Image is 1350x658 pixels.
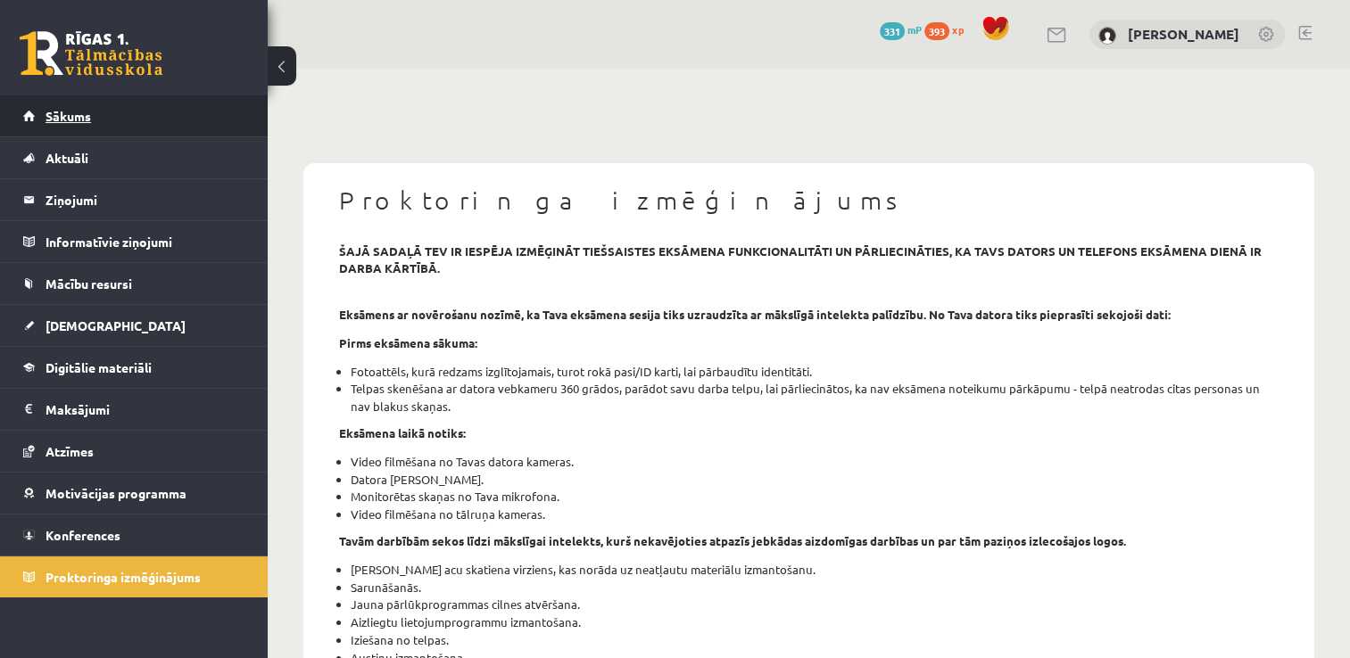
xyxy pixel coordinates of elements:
[23,95,245,136] a: Sākums
[339,185,1279,216] h1: Proktoringa izmēģinājums
[23,389,245,430] a: Maksājumi
[880,22,922,37] a: 331 mP
[907,22,922,37] span: mP
[351,363,1279,381] li: Fotoattēls, kurā redzams izglītojamais, turot rokā pasi/ID karti, lai pārbaudītu identitāti.
[924,22,973,37] a: 393 xp
[23,431,245,472] a: Atzīmes
[23,137,245,178] a: Aktuāli
[351,488,1279,506] li: Monitorētas skaņas no Tava mikrofona.
[351,506,1279,523] li: Video filmēšana no tālruņa kameras.
[351,471,1279,489] li: Datora [PERSON_NAME].
[46,359,152,375] span: Digitālie materiāli
[952,22,964,37] span: xp
[46,527,120,543] span: Konferences
[46,150,88,166] span: Aktuāli
[46,179,245,220] legend: Ziņojumi
[351,561,1279,579] li: [PERSON_NAME] acu skatiena virziens, kas norāda uz neatļautu materiālu izmantošanu.
[23,221,245,262] a: Informatīvie ziņojumi
[46,569,201,585] span: Proktoringa izmēģinājums
[23,347,245,388] a: Digitālie materiāli
[351,579,1279,596] li: Sarunāšanās.
[339,425,466,440] strong: Eksāmena laikā notiks:
[46,485,186,501] span: Motivācijas programma
[924,22,949,40] span: 393
[23,263,245,304] a: Mācību resursi
[23,514,245,555] a: Konferences
[339,307,1171,322] strong: Eksāmens ar novērošanu nozīmē, ka Tava eksāmena sesija tiks uzraudzīta ar mākslīgā intelekta palī...
[351,380,1279,415] li: Telpas skenēšana ar datora vebkameru 360 grādos, parādot savu darba telpu, lai pārliecinātos, ka ...
[23,179,245,220] a: Ziņojumi
[339,243,1262,276] strong: šajā sadaļā tev ir iespēja izmēģināt tiešsaistes eksāmena funkcionalitāti un pārliecināties, ka t...
[1098,27,1116,45] img: Kitija Borkovska
[46,221,245,262] legend: Informatīvie ziņojumi
[46,317,186,333] span: [DEMOGRAPHIC_DATA]
[351,631,1279,649] li: Iziešana no telpas.
[1128,25,1239,43] a: [PERSON_NAME]
[351,596,1279,613] li: Jauna pārlūkprogrammas cilnes atvēršana.
[880,22,905,40] span: 331
[351,613,1279,631] li: Aizliegtu lietojumprogrammu izmantošana.
[46,108,91,124] span: Sākums
[46,276,132,292] span: Mācību resursi
[23,473,245,514] a: Motivācijas programma
[23,305,245,346] a: [DEMOGRAPHIC_DATA]
[339,533,1126,548] strong: Tavām darbībām sekos līdzi mākslīgai intelekts, kurš nekavējoties atpazīs jebkādas aizdomīgas dar...
[23,556,245,597] a: Proktoringa izmēģinājums
[46,443,94,459] span: Atzīmes
[339,335,477,350] strong: Pirms eksāmena sākuma:
[46,389,245,430] legend: Maksājumi
[20,31,162,76] a: Rīgas 1. Tālmācības vidusskola
[351,453,1279,471] li: Video filmēšana no Tavas datora kameras.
